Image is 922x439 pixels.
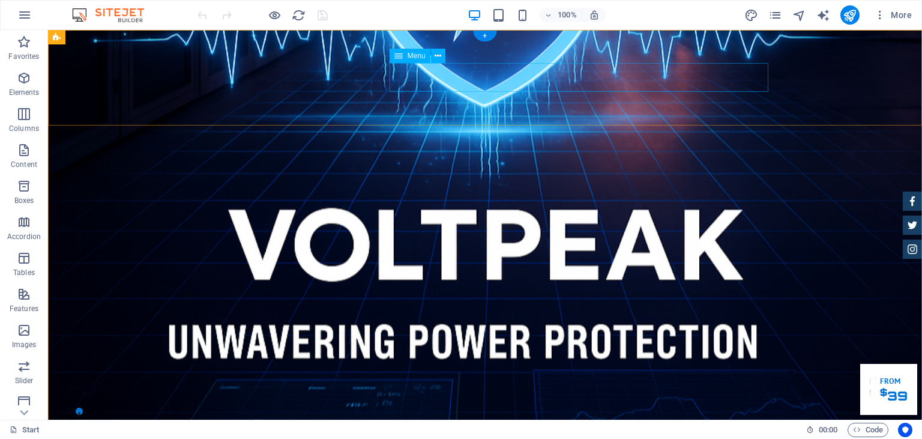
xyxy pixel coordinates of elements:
button: 100% [540,8,582,22]
p: Favorites [8,52,39,61]
i: Navigator [792,8,806,22]
p: Tables [13,268,35,277]
p: Columns [9,124,39,133]
button: Usercentrics [898,423,912,437]
p: Elements [9,88,40,97]
span: Code [853,423,883,437]
p: Accordion [7,232,41,241]
p: Boxes [14,196,34,205]
h6: 100% [558,8,577,22]
button: Click here to leave preview mode and continue editing [267,8,282,22]
span: 00 00 [819,423,837,437]
button: pages [768,8,783,22]
p: Content [11,160,37,169]
span: Menu [408,52,426,59]
button: Code [848,423,888,437]
i: Pages (Ctrl+Alt+S) [768,8,782,22]
button: More [869,5,917,25]
a: Click to cancel selection. Double-click to open Pages [10,423,40,437]
button: text_generator [816,8,831,22]
i: Design (Ctrl+Alt+Y) [744,8,758,22]
span: More [874,9,912,21]
i: On resize automatically adjust zoom level to fit chosen device. [589,10,600,20]
p: Images [12,340,37,350]
button: navigator [792,8,807,22]
p: Features [10,304,38,313]
h6: Session time [806,423,838,437]
span: : [827,425,829,434]
i: Publish [843,8,857,22]
img: Editor Logo [69,8,159,22]
button: 1 [28,378,35,385]
i: AI Writer [816,8,830,22]
button: publish [840,5,860,25]
div: + [473,31,496,41]
button: design [744,8,759,22]
p: Slider [15,376,34,386]
button: reload [291,8,306,22]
